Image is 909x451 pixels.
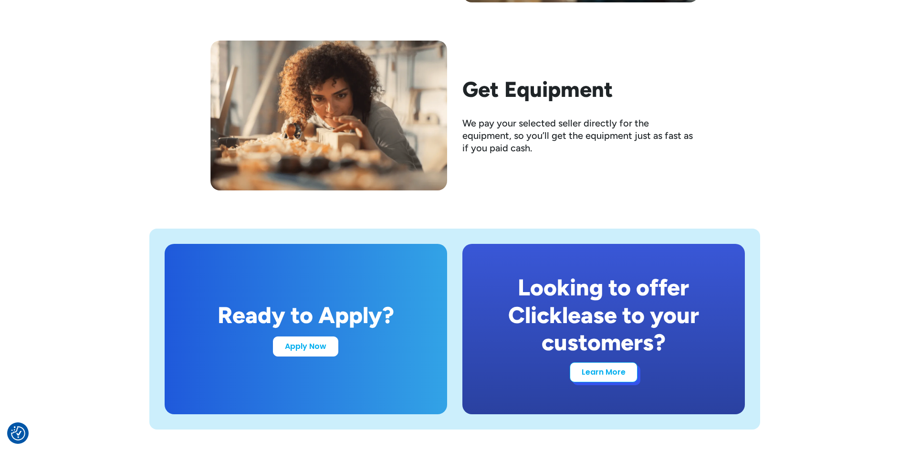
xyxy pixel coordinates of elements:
a: Learn More [570,362,637,382]
img: Revisit consent button [11,426,25,441]
div: Looking to offer Clicklease to your customers? [485,274,722,357]
div: Ready to Apply? [218,302,394,329]
div: We pay your selected seller directly for the equipment, so you’ll get the equipment just as fast ... [462,117,699,154]
h2: Get Equipment [462,77,699,102]
a: Apply Now [273,336,338,357]
button: Consent Preferences [11,426,25,441]
img: Woman examining a piece of wood she has been woodworking [210,41,447,190]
